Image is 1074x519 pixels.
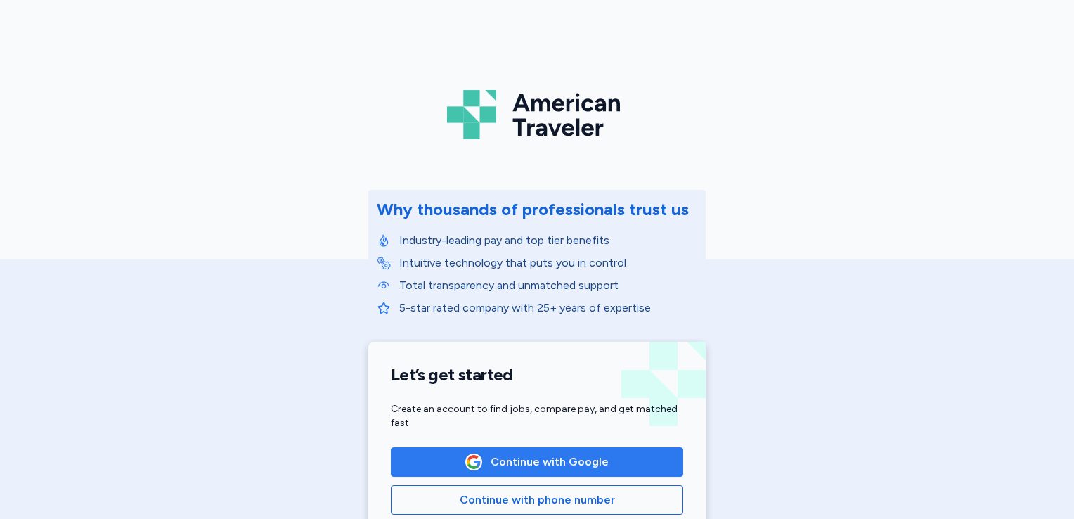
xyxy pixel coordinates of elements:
[399,255,697,271] p: Intuitive technology that puts you in control
[391,402,683,430] div: Create an account to find jobs, compare pay, and get matched fast
[399,277,697,294] p: Total transparency and unmatched support
[447,84,627,145] img: Logo
[399,300,697,316] p: 5-star rated company with 25+ years of expertise
[460,492,615,508] span: Continue with phone number
[391,364,683,385] h1: Let’s get started
[391,447,683,477] button: Google LogoContinue with Google
[377,198,689,221] div: Why thousands of professionals trust us
[491,454,609,470] span: Continue with Google
[466,454,481,470] img: Google Logo
[399,232,697,249] p: Industry-leading pay and top tier benefits
[391,485,683,515] button: Continue with phone number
